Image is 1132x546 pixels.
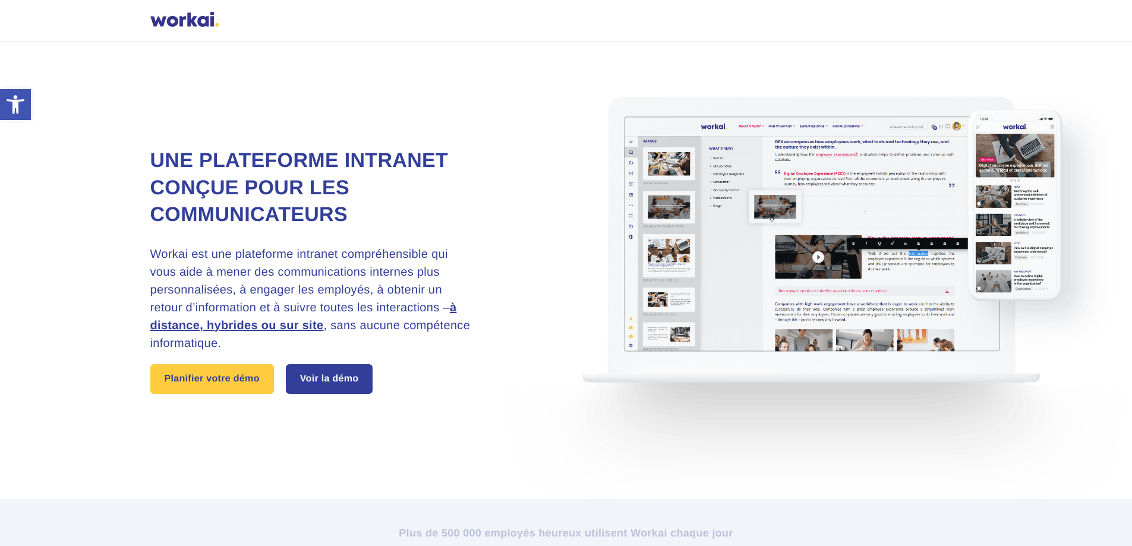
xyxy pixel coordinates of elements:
h3: Workai est une plateforme intranet compréhensible qui vous aide à mener des communications intern... [150,245,477,352]
a: Voir la démo [286,364,373,394]
strong: à distance, hybrides ou sur site [150,301,457,332]
a: Planifier votre démo [150,364,274,394]
h2: Plus de 500 000 employés heureux utilisent Workai chaque jour [237,526,896,540]
h1: Une plateforme intranet conçue pour les communicateurs [150,147,477,229]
